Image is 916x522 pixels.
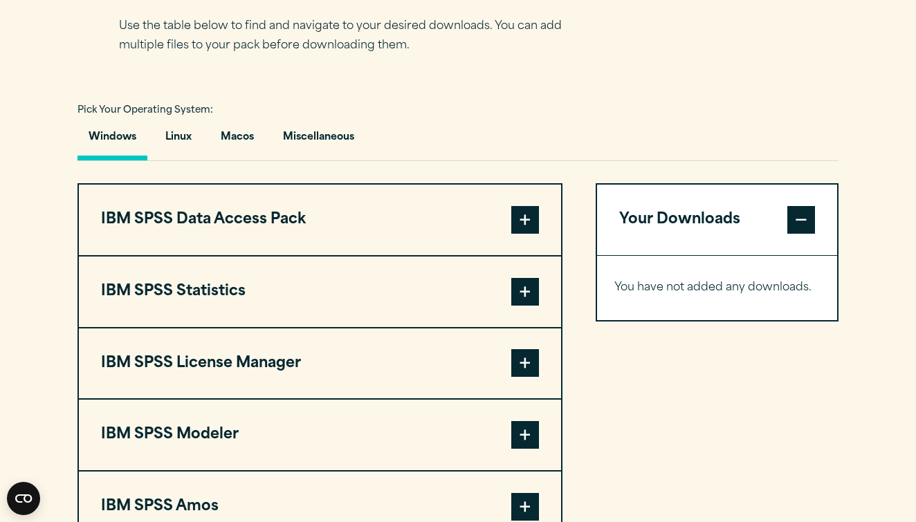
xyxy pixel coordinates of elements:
[79,257,561,327] button: IBM SPSS Statistics
[210,121,265,160] button: Macos
[614,278,820,298] p: You have not added any downloads.
[79,328,561,399] button: IBM SPSS License Manager
[272,121,365,160] button: Miscellaneous
[77,106,213,115] span: Pick Your Operating System:
[597,185,837,255] button: Your Downloads
[7,482,40,515] button: Open CMP widget
[79,185,561,255] button: IBM SPSS Data Access Pack
[154,121,203,160] button: Linux
[77,121,147,160] button: Windows
[79,400,561,470] button: IBM SPSS Modeler
[119,17,583,57] p: Use the table below to find and navigate to your desired downloads. You can add multiple files to...
[597,255,837,320] div: Your Downloads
